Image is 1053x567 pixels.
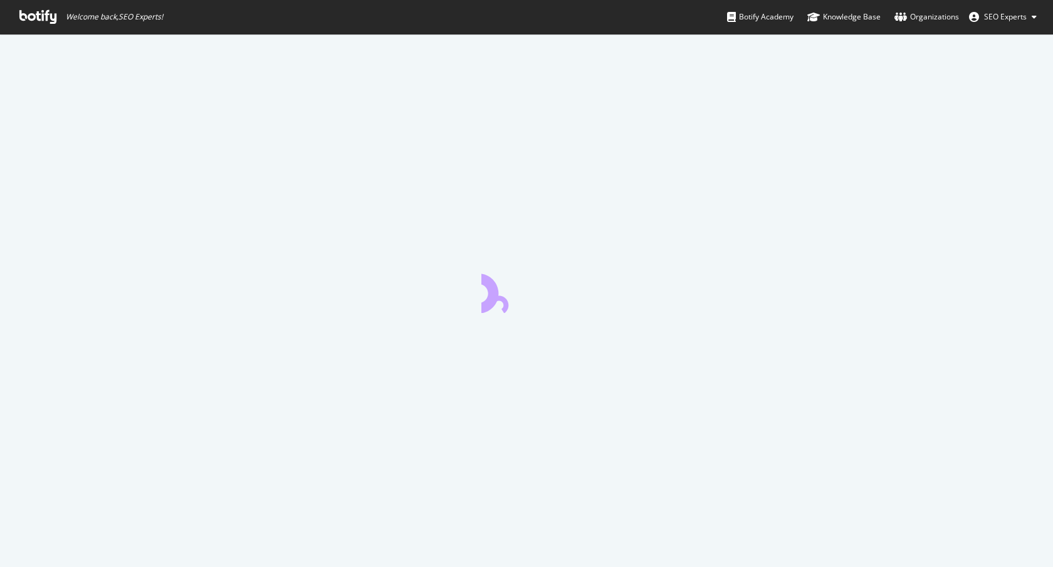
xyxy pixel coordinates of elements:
[807,11,881,23] div: Knowledge Base
[727,11,794,23] div: Botify Academy
[66,12,163,22] span: Welcome back, SEO Experts !
[481,268,572,313] div: animation
[959,7,1047,27] button: SEO Experts
[894,11,959,23] div: Organizations
[984,11,1027,22] span: SEO Experts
